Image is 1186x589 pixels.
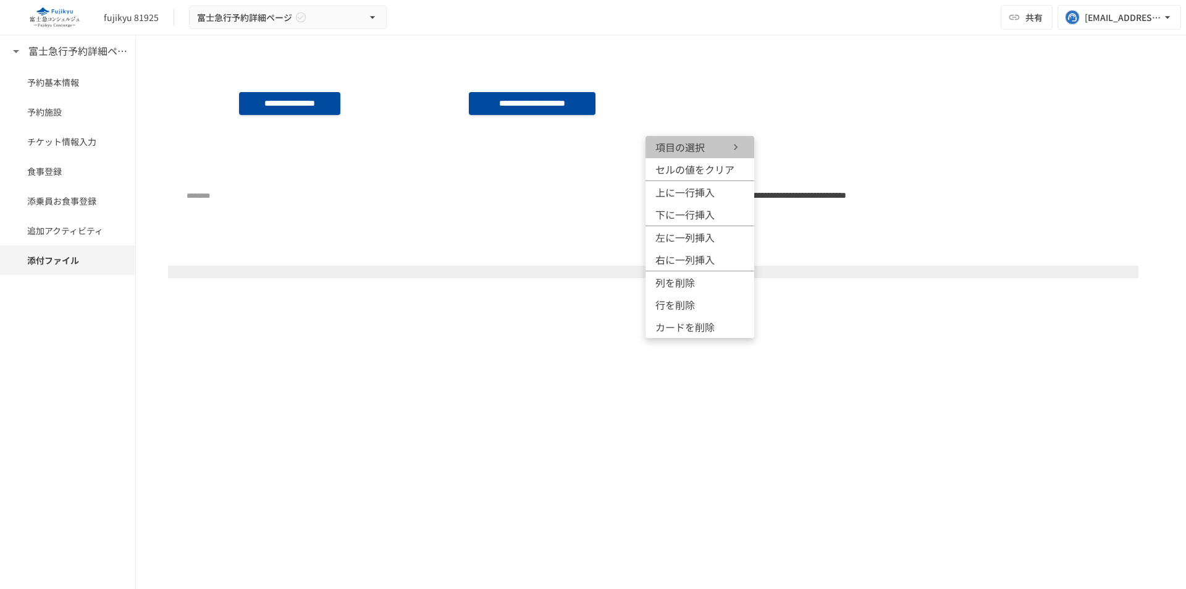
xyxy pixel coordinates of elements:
[655,207,715,222] span: 下に一行挿入
[655,185,715,200] span: 上に一行挿入
[655,140,730,155] span: 項目の選択
[655,320,715,334] span: カードを削除
[655,162,734,177] span: セルの値をクリア
[655,297,695,312] span: 行を削除
[655,252,715,267] span: 右に一列挿入
[655,275,695,290] span: 列を削除
[655,230,715,245] span: 左に一列挿入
